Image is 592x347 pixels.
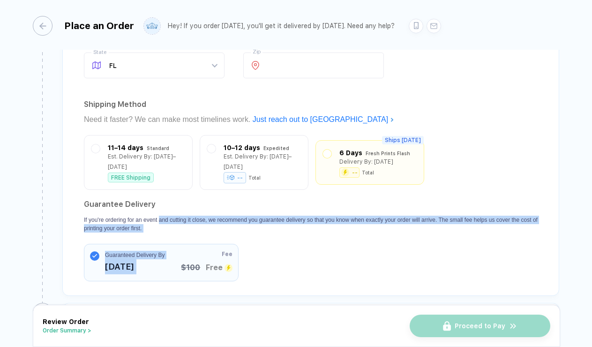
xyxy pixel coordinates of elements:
[362,170,374,175] div: Total
[168,22,395,30] div: Hey! If you order [DATE], you'll get it delivered by [DATE]. Need any help?
[84,112,538,127] div: Need it faster? We can make most timelines work.
[64,20,134,31] div: Place an Order
[207,143,301,182] div: 10–12 days ExpeditedEst. Delivery By: [DATE]–[DATE]--Total
[84,244,239,281] button: Guaranteed Delivery By[DATE]Fee$100Free
[224,172,246,183] div: --
[108,143,143,153] div: 11–14 days
[366,148,410,158] div: Fresh Prints Flash
[43,318,89,325] span: Review Order
[339,148,362,158] div: 6 Days
[224,151,301,172] div: Est. Delivery By: [DATE]–[DATE]
[109,53,217,78] span: FL
[91,143,185,182] div: 11–14 days StandardEst. Delivery By: [DATE]–[DATE]FREE Shipping
[222,250,232,258] span: Fee
[253,115,394,123] a: Just reach out to [GEOGRAPHIC_DATA]
[181,262,200,273] span: $100
[105,259,165,274] span: [DATE]
[263,143,289,153] div: Expedited
[105,251,165,259] span: Guaranteed Delivery By
[352,170,358,175] div: --
[84,216,538,233] p: If you're ordering for an event and cutting it close, we recommend you guarantee delivery so that...
[108,173,154,182] div: FREE Shipping
[43,327,91,334] button: Order Summary >
[323,148,417,177] div: 6 Days Fresh Prints FlashDelivery By: [DATE]--Total
[339,157,393,167] div: Delivery By: [DATE]
[382,136,424,144] span: Ships [DATE]
[84,197,538,212] h2: Guarantee Delivery
[147,143,169,153] div: Standard
[108,151,185,172] div: Est. Delivery By: [DATE]–[DATE]
[84,97,538,112] div: Shipping Method
[224,143,260,153] div: 10–12 days
[248,175,261,181] div: Total
[206,260,232,275] span: Free
[144,18,160,34] img: user profile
